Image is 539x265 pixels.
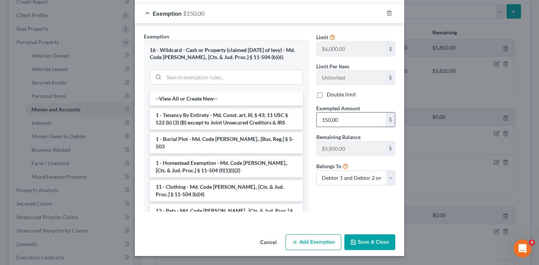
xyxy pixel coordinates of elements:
[316,105,360,111] span: Exempted Amount
[150,47,303,61] div: 16 - Wildcard - Cash or Property (claimed [DATE] of levy) - Md. Code [PERSON_NAME]., [Cts. & Jud....
[317,113,386,127] input: 0.00
[254,235,283,250] button: Cancel
[386,42,395,56] div: $
[144,33,169,40] span: Exemption
[150,108,303,129] li: 1 - Tenancy By Entirety - Md. Const. art. III, § 43; 11 USC § 522 (b) (3) (B) except to Joint Uns...
[183,10,204,17] span: $150.00
[344,234,395,250] button: Save & Close
[386,71,395,85] div: $
[164,70,302,84] input: Search exemption rules...
[316,62,349,70] label: Limit Per Item
[386,141,395,155] div: $
[386,113,395,127] div: $
[317,141,386,155] input: --
[316,34,328,40] span: Limit
[150,156,303,177] li: 1 - Homestead Exemption - Md. Code [PERSON_NAME]., [Cts. & Jud. Proc.] § 11-504 (f)(1)(i)(2)
[317,42,386,56] input: --
[150,92,303,105] li: --View All or Create New--
[317,71,386,85] input: --
[150,204,303,225] li: 13 - Pets - Md. Code [PERSON_NAME]., [Cts. & Jud. Proc.] § 11-504 (b)(4)
[529,240,535,246] span: 4
[150,132,303,153] li: 1 - Burial Plot - Md. Code [PERSON_NAME]., [Bus. Reg.] § 5-503
[327,91,356,98] label: Double limit
[286,234,341,250] button: Add Exemption
[514,240,532,258] iframe: Intercom live chat
[150,180,303,201] li: 11 - Clothing - Md. Code [PERSON_NAME]., [Cts. & Jud. Proc.] § 11-504 (b)(4)
[316,163,341,169] span: Belongs To
[316,133,360,141] label: Remaining Balance
[153,10,182,17] span: Exemption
